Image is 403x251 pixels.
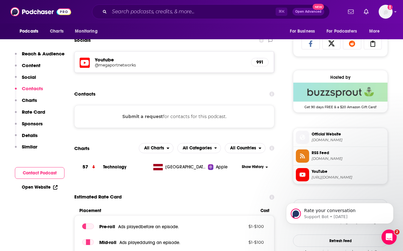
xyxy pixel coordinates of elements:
[290,27,315,36] span: For Business
[312,156,385,161] span: feeds.buzzsprout.com
[15,62,40,74] button: Content
[165,164,206,170] span: Latvia
[312,131,385,137] span: Official Website
[285,25,323,37] button: open menu
[223,240,264,245] p: $ 1 - $ 100
[394,229,400,235] span: 2
[225,143,266,153] button: open menu
[382,229,397,245] iframe: Intercom live chat
[208,164,240,170] a: Apple
[74,34,91,46] h2: Socials
[74,88,95,100] h2: Contacts
[118,224,179,229] span: Ads played before an episode .
[139,143,174,153] button: open menu
[74,158,103,176] a: 57
[177,143,221,153] button: open menu
[345,6,356,17] a: Show notifications dropdown
[99,239,116,245] span: Mid -roll
[95,63,246,67] a: @megaportnetworks
[183,146,212,150] span: All Categories
[75,27,97,36] span: Monitoring
[15,51,64,62] button: Reach & Audience
[22,51,64,57] p: Reach & Audience
[92,4,330,19] div: Search podcasts, credits, & more...
[292,8,324,16] button: Open AdvancedNew
[365,25,388,37] button: open menu
[144,146,164,150] span: All Charts
[22,121,43,127] p: Sponsors
[312,169,385,174] span: YouTube
[277,190,403,234] iframe: Intercom notifications message
[296,131,385,144] a: Official Website[DOMAIN_NAME]
[379,5,393,19] img: User Profile
[240,164,270,170] button: Show History
[15,144,37,155] button: Similar
[242,164,264,170] span: Show History
[177,143,221,153] h2: Categories
[379,5,393,19] span: Logged in as systemsteam
[22,109,45,115] p: Rate Card
[15,85,43,97] button: Contacts
[15,25,46,37] button: open menu
[313,4,324,10] span: New
[230,146,256,150] span: All Countries
[15,97,37,109] button: Charts
[293,75,388,80] div: Hosted by
[327,27,357,36] span: For Podcasters
[293,235,388,247] button: Refresh Feed
[22,144,37,150] p: Similar
[79,208,255,213] span: Placement
[312,175,385,180] span: https://www.youtube.com/@megaportnetworks
[70,25,106,37] button: open menu
[276,8,287,16] span: ⌘ K
[225,143,266,153] h2: Countries
[103,164,127,170] a: Technology
[379,5,393,19] button: Show profile menu
[10,6,71,18] img: Podchaser - Follow, Share and Rate Podcasts
[361,6,371,17] a: Show notifications dropdown
[22,132,38,138] p: Details
[256,60,263,65] h5: 991
[95,57,246,63] h5: Youtube
[15,132,38,144] button: Details
[223,224,264,229] p: $ 1 - $ 100
[312,150,385,156] span: RSS Feed
[99,223,115,229] span: Pre -roll
[74,105,274,128] div: for contacts for this podcast.
[74,191,122,203] span: Estimated Rate Card
[151,164,208,170] a: [GEOGRAPHIC_DATA]
[22,85,43,91] p: Contacts
[296,168,385,181] a: YouTube[URL][DOMAIN_NAME]
[388,5,393,10] svg: Add a profile image
[343,37,361,49] a: Share on Reddit
[293,83,388,102] img: Buzzsprout Deal: Get 90 days FREE & a $20 Amazon Gift Card!
[295,10,321,13] span: Open Advanced
[122,113,163,120] button: Submit a request
[364,37,382,49] a: Copy Link
[22,185,58,190] a: Open Website
[312,138,385,142] span: uplinkpod.com
[15,121,43,132] button: Sponsors
[322,37,341,49] a: Share on X/Twitter
[109,7,276,17] input: Search podcasts, credits, & more...
[302,37,320,49] a: Share on Facebook
[322,25,366,37] button: open menu
[216,164,228,170] span: Apple
[293,102,388,109] span: Get 90 days FREE & a $20 Amazon Gift Card!
[95,63,196,67] h5: @megaportnetworks
[46,25,67,37] a: Charts
[15,74,36,86] button: Social
[74,145,89,151] h2: Charts
[15,109,45,121] button: Rate Card
[369,27,380,36] span: More
[139,143,174,153] h2: Platforms
[119,240,180,245] span: Ads played during an episode .
[22,74,36,80] p: Social
[15,167,64,179] button: Contact Podcast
